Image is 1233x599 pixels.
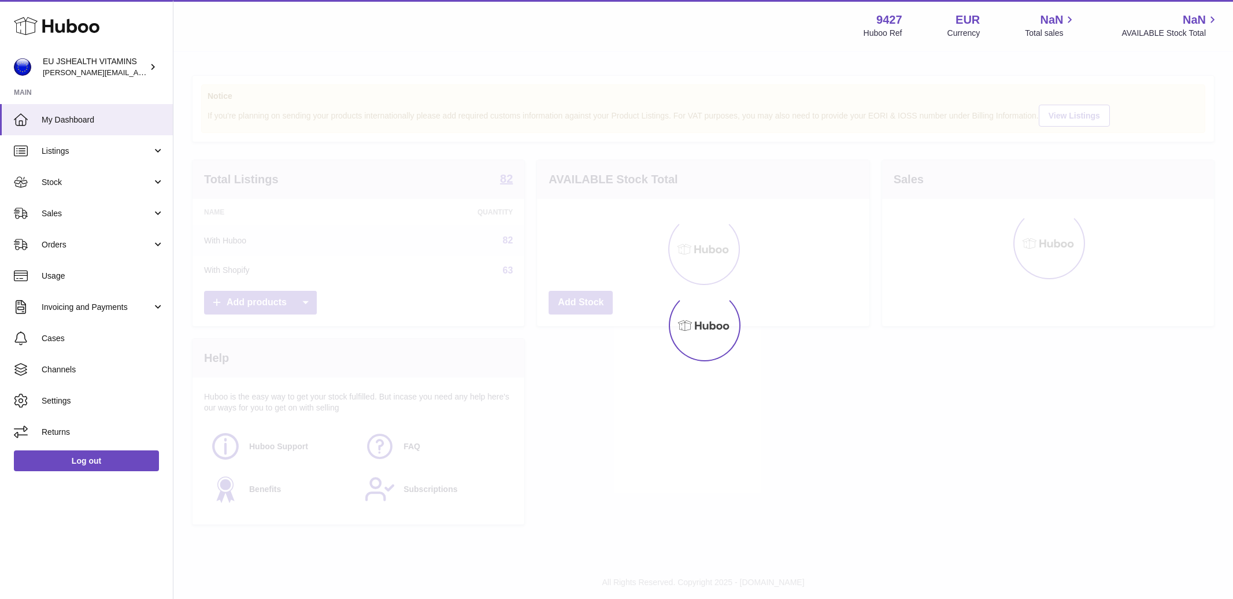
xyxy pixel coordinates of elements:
span: My Dashboard [42,114,164,125]
span: Total sales [1025,28,1076,39]
div: Huboo Ref [864,28,902,39]
strong: 9427 [876,12,902,28]
span: Sales [42,208,152,219]
div: EU JSHEALTH VITAMINS [43,56,147,78]
img: laura@jessicasepel.com [14,58,31,76]
span: Orders [42,239,152,250]
div: Currency [947,28,980,39]
span: Cases [42,333,164,344]
span: Listings [42,146,152,157]
span: Stock [42,177,152,188]
span: Usage [42,271,164,282]
span: NaN [1183,12,1206,28]
strong: EUR [956,12,980,28]
span: Invoicing and Payments [42,302,152,313]
span: Channels [42,364,164,375]
a: NaN AVAILABLE Stock Total [1121,12,1219,39]
a: NaN Total sales [1025,12,1076,39]
span: Returns [42,427,164,438]
span: Settings [42,395,164,406]
span: [PERSON_NAME][EMAIL_ADDRESS][DOMAIN_NAME] [43,68,232,77]
span: AVAILABLE Stock Total [1121,28,1219,39]
span: NaN [1040,12,1063,28]
a: Log out [14,450,159,471]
